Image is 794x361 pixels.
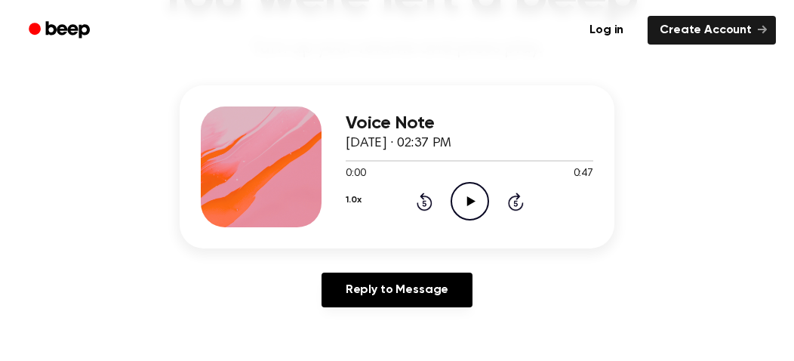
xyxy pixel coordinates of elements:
[346,187,361,213] button: 1.0x
[322,273,472,307] a: Reply to Message
[648,16,776,45] a: Create Account
[574,166,593,182] span: 0:47
[18,16,103,45] a: Beep
[346,166,365,182] span: 0:00
[574,13,639,48] a: Log in
[346,137,451,150] span: [DATE] · 02:37 PM
[346,113,593,134] h3: Voice Note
